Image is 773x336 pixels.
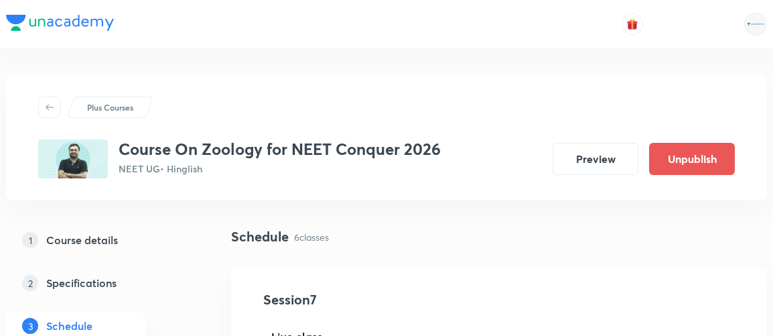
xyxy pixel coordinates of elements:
[119,139,441,159] h3: Course On Zoology for NEET Conquer 2026
[744,13,767,36] img: Rahul Mishra
[46,318,92,334] h5: Schedule
[6,15,114,31] img: Company Logo
[622,13,643,35] button: avatar
[46,232,118,248] h5: Course details
[22,232,38,248] p: 1
[119,162,441,176] p: NEET UG • Hinglish
[6,15,114,34] a: Company Logo
[38,139,108,178] img: DC972DA9-865B-4948-87A4-86E13FA7B8E7_plus.png
[6,270,188,296] a: 2Specifications
[553,143,638,175] button: Preview
[294,230,329,244] p: 6 classes
[22,318,38,334] p: 3
[231,227,289,247] h4: Schedule
[263,290,508,310] h4: Session 7
[6,227,188,254] a: 1Course details
[649,143,735,175] button: Unpublish
[626,18,638,30] img: avatar
[22,275,38,291] p: 2
[46,275,117,291] h5: Specifications
[87,101,133,113] p: Plus Courses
